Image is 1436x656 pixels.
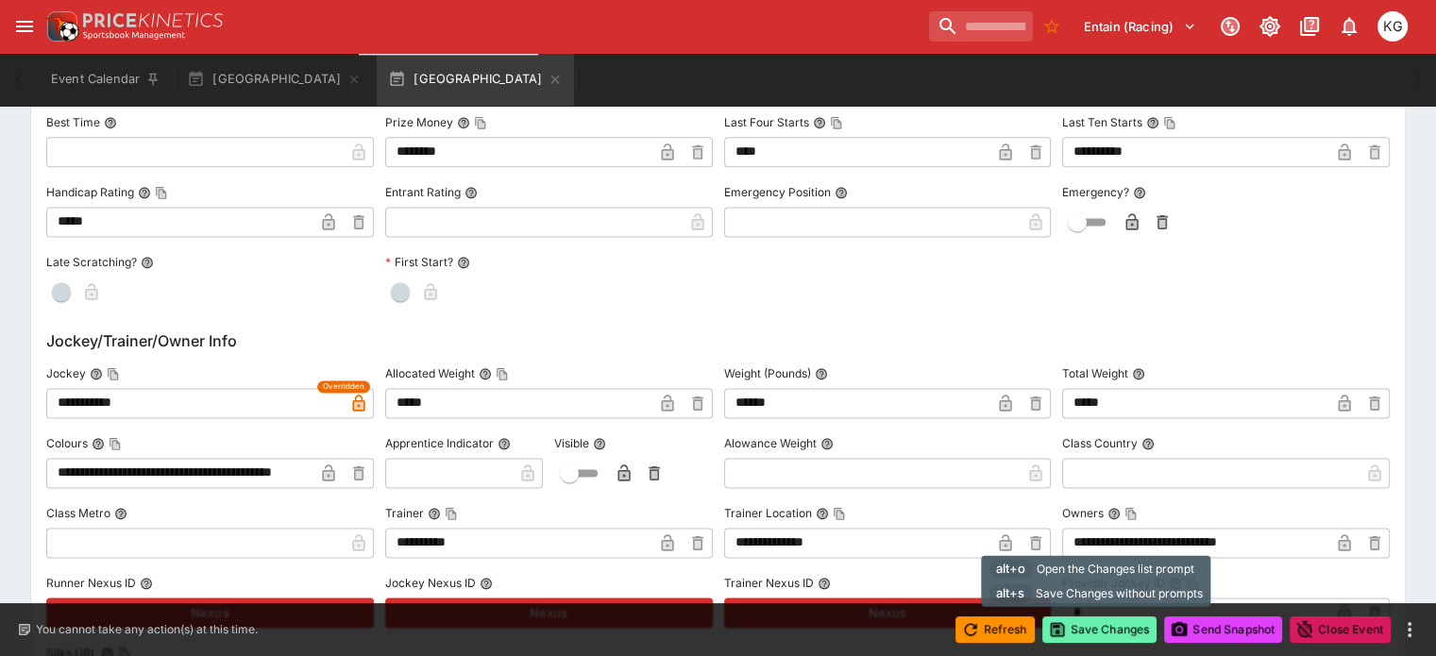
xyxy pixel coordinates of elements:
button: Copy To Clipboard [830,116,843,129]
button: Late Scratching? [141,256,154,269]
p: Prize Money [385,114,453,130]
button: First Start? [457,256,470,269]
button: Trainer LocationCopy To Clipboard [816,507,829,520]
button: Last Four StartsCopy To Clipboard [813,116,826,129]
p: Late Scratching? [46,254,137,270]
button: Total Weight [1132,367,1145,380]
span: Open the Changes list prompt [1037,559,1194,578]
p: Emergency Position [724,184,831,200]
button: Close Event [1290,616,1391,643]
p: Last Four Starts [724,114,809,130]
div: Kevin Gutschlag [1377,11,1408,42]
button: Class Country [1141,437,1155,450]
p: Trainer Nexus ID [724,575,814,591]
img: PriceKinetics [83,13,223,27]
button: Nexus [385,597,713,628]
img: Sportsbook Management [83,31,185,40]
p: Trainer Location [724,505,812,521]
button: [GEOGRAPHIC_DATA] [176,53,373,106]
p: Owners [1062,505,1104,521]
button: Copy To Clipboard [833,507,846,520]
p: Runner Nexus ID [46,575,136,591]
button: Entrant Rating [465,186,478,199]
p: Best Time [46,114,100,130]
button: Weight (Pounds) [815,367,828,380]
p: First Start? [385,254,453,270]
button: Last Ten StartsCopy To Clipboard [1146,116,1159,129]
button: Send Snapshot [1164,616,1282,643]
button: Copy To Clipboard [109,437,122,450]
button: No Bookmarks [1037,11,1067,42]
button: Select Tenant [1073,11,1208,42]
button: ColoursCopy To Clipboard [92,437,105,450]
button: Class Metro [114,507,127,520]
p: Emergency? [1062,184,1129,200]
button: Emergency Position [835,186,848,199]
span: Overridden [323,380,364,393]
button: Trainer Nexus ID [818,577,831,590]
button: [GEOGRAPHIC_DATA] [377,53,574,106]
button: Event Calendar [40,53,172,106]
p: Class Metro [46,505,110,521]
button: Visible [593,437,606,450]
p: Apprentice Indicator [385,435,494,451]
button: Copy To Clipboard [474,116,487,129]
p: Jockey Nexus ID [385,575,476,591]
p: Alowance Weight [724,435,817,451]
button: Refresh [955,616,1035,643]
button: JockeyCopy To Clipboard [90,367,103,380]
button: Nexus [724,597,1052,628]
img: PriceKinetics Logo [42,8,79,45]
h6: Jockey/Trainer/Owner Info [46,329,1390,352]
span: alt+o [988,560,1033,579]
button: Alowance Weight [820,437,834,450]
button: Copy To Clipboard [496,367,509,380]
button: Prize MoneyCopy To Clipboard [457,116,470,129]
p: Handicap Rating [46,184,134,200]
span: Save Changes without prompts [1036,583,1203,602]
button: Apprentice Indicator [498,437,511,450]
button: OwnersCopy To Clipboard [1107,507,1121,520]
p: Weight (Pounds) [724,365,811,381]
p: Colours [46,435,88,451]
button: Emergency? [1133,186,1146,199]
button: Copy To Clipboard [1124,507,1138,520]
button: TrainerCopy To Clipboard [428,507,441,520]
p: Class Country [1062,435,1138,451]
button: Allocated WeightCopy To Clipboard [479,367,492,380]
button: Copy To Clipboard [1163,116,1176,129]
button: Kevin Gutschlag [1372,6,1413,47]
button: Save Changes [1042,616,1157,643]
button: Copy To Clipboard [445,507,458,520]
button: open drawer [8,9,42,43]
p: Allocated Weight [385,365,475,381]
p: Total Weight [1062,365,1128,381]
button: Handicap RatingCopy To Clipboard [138,186,151,199]
button: Nexus [46,597,374,628]
button: Toggle light/dark mode [1253,9,1287,43]
button: Documentation [1292,9,1326,43]
p: Jockey [46,365,86,381]
p: You cannot take any action(s) at this time. [36,621,258,638]
button: Jockey Nexus ID [480,577,493,590]
button: Connected to PK [1213,9,1247,43]
input: search [929,11,1033,42]
p: Visible [554,435,589,451]
button: Notifications [1332,9,1366,43]
p: Entrant Rating [385,184,461,200]
button: Best Time [104,116,117,129]
span: alt+s [988,583,1032,602]
button: Copy To Clipboard [107,367,120,380]
button: Runner Nexus ID [140,577,153,590]
button: more [1398,618,1421,641]
p: Trainer [385,505,424,521]
button: Copy To Clipboard [155,186,168,199]
p: Last Ten Starts [1062,114,1142,130]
